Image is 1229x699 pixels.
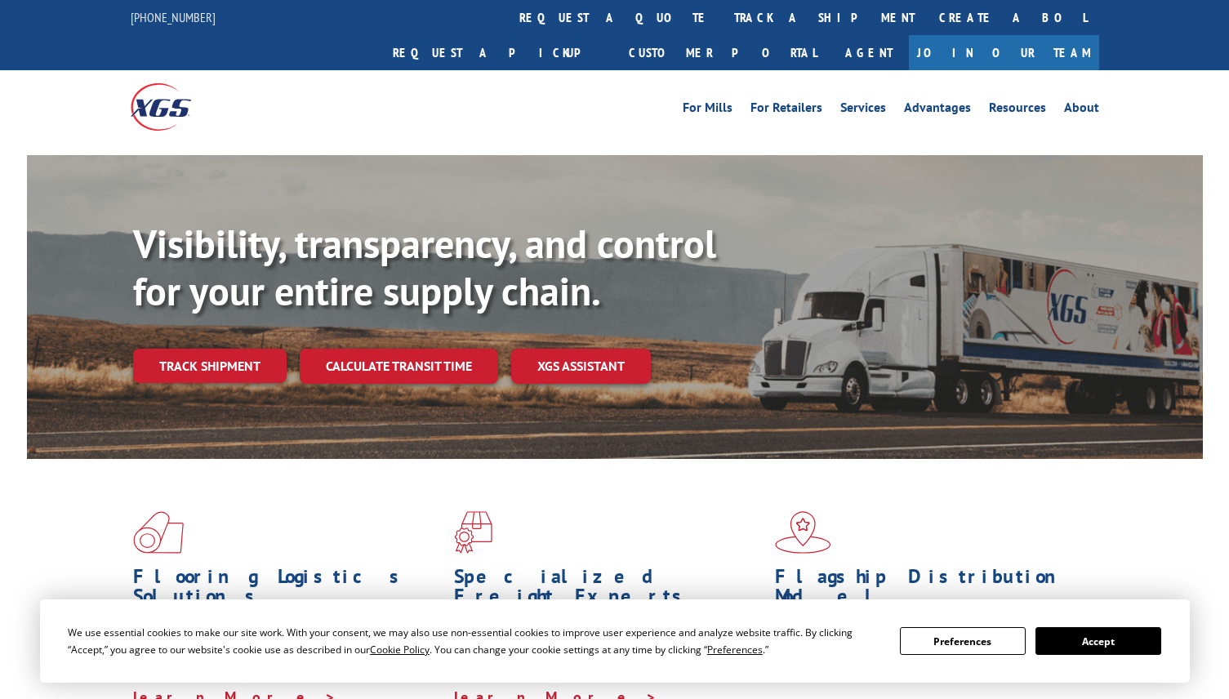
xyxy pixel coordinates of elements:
[133,349,287,383] a: Track shipment
[370,643,430,657] span: Cookie Policy
[989,101,1046,119] a: Resources
[900,627,1026,655] button: Preferences
[775,567,1084,614] h1: Flagship Distribution Model
[511,349,651,384] a: XGS ASSISTANT
[904,101,971,119] a: Advantages
[454,567,763,614] h1: Specialized Freight Experts
[750,101,822,119] a: For Retailers
[300,349,498,384] a: Calculate transit time
[133,511,184,554] img: xgs-icon-total-supply-chain-intelligence-red
[131,9,216,25] a: [PHONE_NUMBER]
[617,35,829,70] a: Customer Portal
[707,643,763,657] span: Preferences
[68,624,880,658] div: We use essential cookies to make our site work. With your consent, we may also use non-essential ...
[775,511,831,554] img: xgs-icon-flagship-distribution-model-red
[909,35,1099,70] a: Join Our Team
[133,567,442,614] h1: Flooring Logistics Solutions
[840,101,886,119] a: Services
[1064,101,1099,119] a: About
[1035,627,1161,655] button: Accept
[775,668,978,687] a: Learn More >
[683,101,733,119] a: For Mills
[454,511,492,554] img: xgs-icon-focused-on-flooring-red
[40,599,1190,683] div: Cookie Consent Prompt
[381,35,617,70] a: Request a pickup
[133,218,716,316] b: Visibility, transparency, and control for your entire supply chain.
[829,35,909,70] a: Agent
